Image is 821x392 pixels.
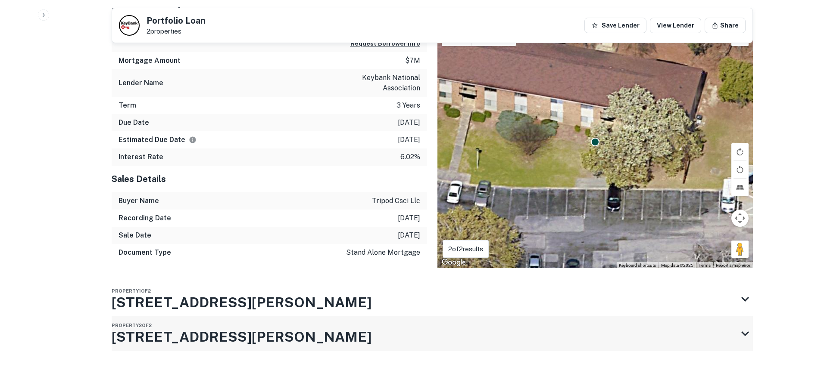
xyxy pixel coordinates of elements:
h6: Lender Name [119,78,163,88]
p: 3 years [396,100,420,111]
div: Property1of2[STREET_ADDRESS][PERSON_NAME] [112,282,753,316]
p: 6.02% [400,152,420,162]
h6: Sale Date [119,230,151,241]
h6: Due Date [119,117,149,128]
div: Property2of2[STREET_ADDRESS][PERSON_NAME] [112,316,753,351]
button: Request Borrower Info [350,38,420,49]
h5: Portfolio Loan [147,16,206,25]
p: [DATE] [398,117,420,128]
h6: Term [119,100,136,111]
button: Keyboard shortcuts [619,262,656,269]
span: Property 1 of 2 [112,288,151,293]
h6: Interest Rate [119,152,163,162]
button: Map camera controls [731,210,749,227]
h5: Sales Details [112,173,427,185]
p: keybank national association [343,73,420,93]
h3: [STREET_ADDRESS][PERSON_NAME] [112,292,371,313]
p: 2 of 2 results [448,244,483,254]
p: $7m [405,56,420,66]
a: Terms (opens in new tab) [699,263,711,268]
p: [DATE] [398,135,420,145]
p: [DATE] [398,230,420,241]
span: Property 2 of 2 [112,323,152,328]
h6: Mortgage Amount [119,56,181,66]
button: Save Lender [584,18,646,33]
svg: Estimate is based on a standard schedule for this type of loan. [189,136,197,144]
button: Drag Pegman onto the map to open Street View [731,241,749,258]
span: Map data ©2025 [661,263,693,268]
h3: [STREET_ADDRESS][PERSON_NAME] [112,327,371,347]
button: Tilt map [731,179,749,196]
button: Share [705,18,746,33]
a: View Lender [650,18,701,33]
p: 2 properties [147,28,206,35]
h6: Document Type [119,247,171,258]
h6: Estimated Due Date [119,135,197,145]
p: [DATE] [398,213,420,223]
h6: Buyer Name [119,196,159,206]
p: tripod csci llc [372,196,420,206]
a: Open this area in Google Maps (opens a new window) [440,257,468,268]
img: Google [440,257,468,268]
p: stand alone mortgage [346,247,420,258]
h6: Recording Date [119,213,171,223]
a: Report a map error [716,263,750,268]
button: Rotate map counterclockwise [731,161,749,178]
h5: Locations [437,5,753,18]
h5: Mortgage Details [112,5,427,18]
button: Rotate map clockwise [731,143,749,161]
iframe: Chat Widget [778,323,821,364]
